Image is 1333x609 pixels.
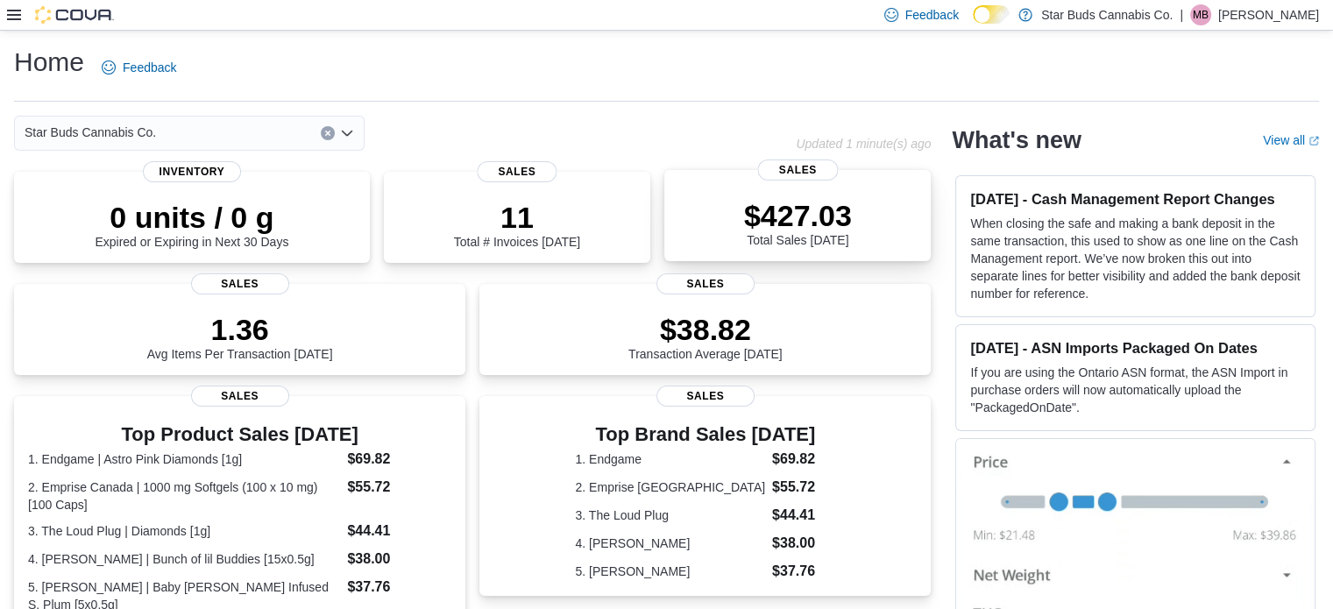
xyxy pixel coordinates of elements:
div: Avg Items Per Transaction [DATE] [147,312,333,361]
button: Clear input [321,126,335,140]
dt: 3. The Loud Plug [575,506,765,524]
dt: 4. [PERSON_NAME] [575,535,765,552]
a: Feedback [95,50,183,85]
p: 1.36 [147,312,333,347]
h2: What's new [952,126,1081,154]
h3: [DATE] - ASN Imports Packaged On Dates [970,339,1301,357]
div: Expired or Expiring in Next 30 Days [95,200,288,249]
p: $427.03 [744,198,852,233]
h3: Top Product Sales [DATE] [28,424,451,445]
span: Sales [758,159,838,181]
p: [PERSON_NAME] [1218,4,1319,25]
p: 0 units / 0 g [95,200,288,235]
div: Total Sales [DATE] [744,198,852,247]
span: MB [1193,4,1209,25]
dd: $38.00 [347,549,451,570]
input: Dark Mode [973,5,1010,24]
dt: 2. Emprise Canada | 1000 mg Softgels (100 x 10 mg) [100 Caps] [28,478,340,513]
dd: $69.82 [347,449,451,470]
p: $38.82 [628,312,783,347]
dt: 1. Endgame | Astro Pink Diamonds [1g] [28,450,340,468]
p: When closing the safe and making a bank deposit in the same transaction, this used to show as one... [970,215,1301,302]
button: Open list of options [340,126,354,140]
a: View allExternal link [1263,133,1319,147]
span: Sales [191,386,289,407]
dd: $44.41 [772,505,835,526]
div: Transaction Average [DATE] [628,312,783,361]
dd: $69.82 [772,449,835,470]
h3: Top Brand Sales [DATE] [575,424,835,445]
span: Sales [191,273,289,294]
dt: 3. The Loud Plug | Diamonds [1g] [28,522,340,540]
dd: $55.72 [347,477,451,498]
span: Sales [656,386,755,407]
span: Star Buds Cannabis Co. [25,122,156,143]
dt: 4. [PERSON_NAME] | Bunch of lil Buddies [15x0.5g] [28,550,340,568]
span: Sales [656,273,755,294]
img: Cova [35,6,114,24]
div: Total # Invoices [DATE] [454,200,580,249]
p: If you are using the Ontario ASN format, the ASN Import in purchase orders will now automatically... [970,364,1301,416]
dt: 2. Emprise [GEOGRAPHIC_DATA] [575,478,765,496]
dd: $44.41 [347,520,451,542]
span: Inventory [143,161,241,182]
p: 11 [454,200,580,235]
h3: [DATE] - Cash Management Report Changes [970,190,1301,208]
span: Sales [477,161,557,182]
dd: $38.00 [772,533,835,554]
dd: $37.76 [772,561,835,582]
span: Feedback [123,59,176,76]
dt: 1. Endgame [575,450,765,468]
h1: Home [14,45,84,80]
p: Star Buds Cannabis Co. [1041,4,1173,25]
svg: External link [1308,136,1319,146]
p: | [1180,4,1183,25]
div: Michael Bencic [1190,4,1211,25]
dd: $55.72 [772,477,835,498]
span: Feedback [905,6,959,24]
dt: 5. [PERSON_NAME] [575,563,765,580]
p: Updated 1 minute(s) ago [796,137,931,151]
dd: $37.76 [347,577,451,598]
